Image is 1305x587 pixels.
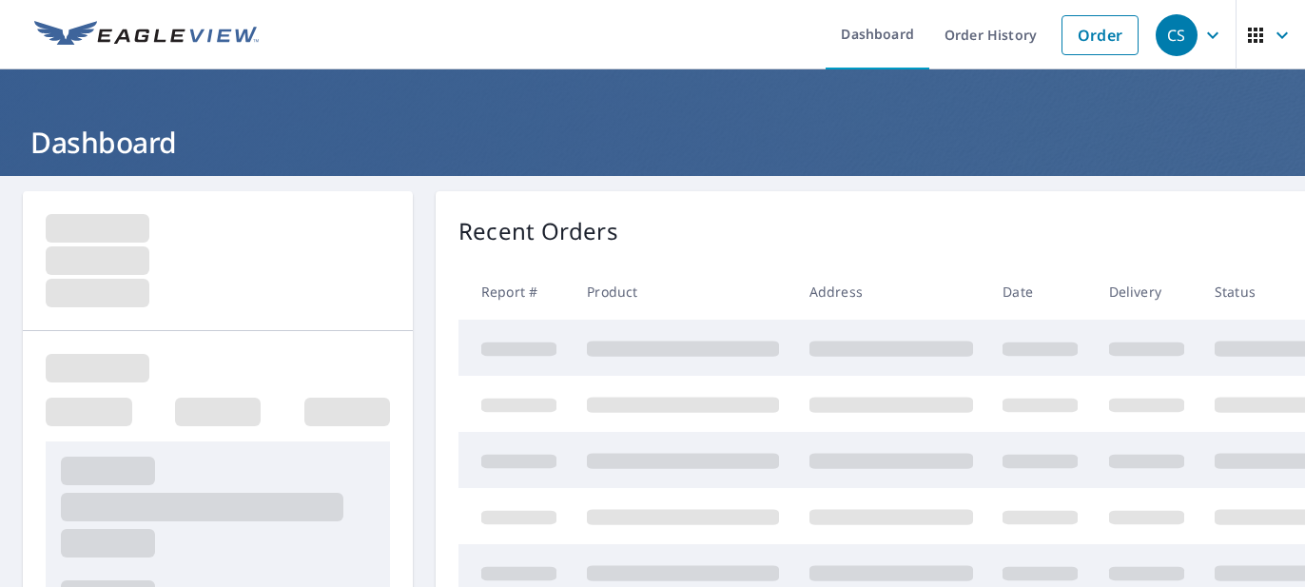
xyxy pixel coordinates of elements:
p: Recent Orders [458,214,618,248]
th: Product [572,264,794,320]
div: CS [1156,14,1198,56]
a: Order [1062,15,1139,55]
th: Report # [458,264,572,320]
th: Delivery [1094,264,1199,320]
th: Address [794,264,988,320]
th: Date [987,264,1093,320]
img: EV Logo [34,21,259,49]
h1: Dashboard [23,123,1282,162]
